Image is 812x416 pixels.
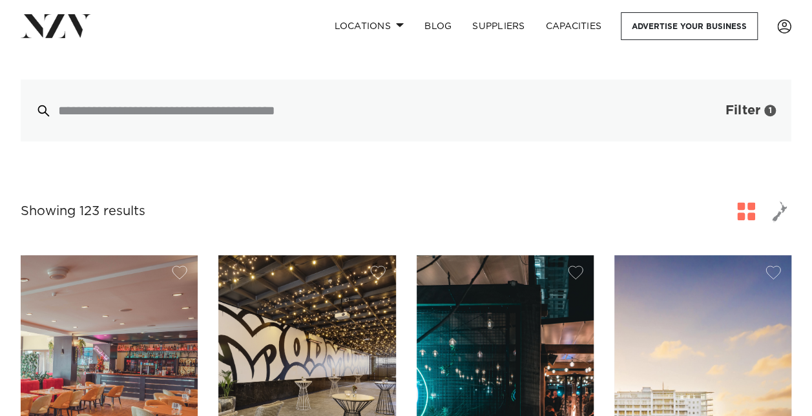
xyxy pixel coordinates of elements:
a: BLOG [414,12,462,40]
a: Locations [324,12,414,40]
a: Capacities [536,12,612,40]
span: Filter [725,104,760,117]
div: 1 [764,105,776,116]
img: nzv-logo.png [21,14,91,37]
a: Advertise your business [621,12,758,40]
a: SUPPLIERS [462,12,535,40]
button: Filter1 [684,79,791,141]
div: Showing 123 results [21,202,145,222]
